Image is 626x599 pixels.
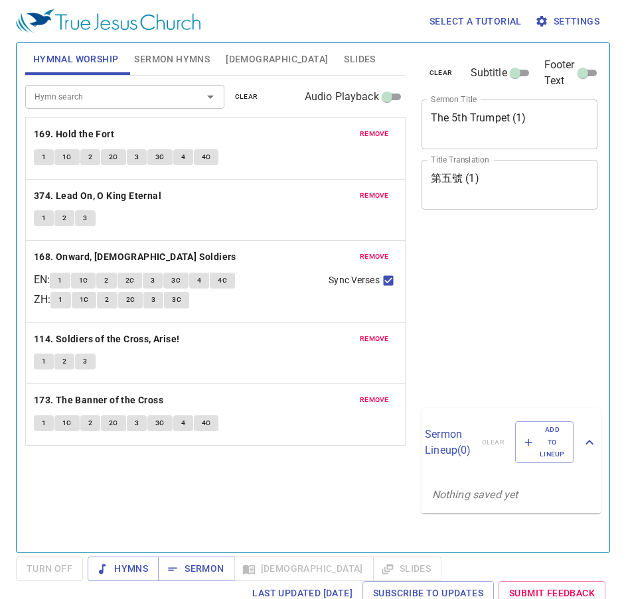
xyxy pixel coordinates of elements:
[34,126,114,143] b: 169. Hold the Fort
[430,13,522,30] span: Select a tutorial
[104,275,108,287] span: 2
[58,275,62,287] span: 1
[79,275,88,287] span: 1C
[305,89,379,105] span: Audio Playback
[105,294,109,306] span: 2
[360,394,389,406] span: remove
[42,356,46,367] span: 1
[422,408,601,476] div: Sermon Lineup(0)clearAdd to Lineup
[218,275,227,287] span: 4C
[425,427,471,458] p: Sermon Lineup ( 0 )
[34,126,117,143] button: 169. Hold the Fort
[172,294,181,306] span: 3C
[62,417,72,429] span: 1C
[42,212,46,224] span: 1
[202,151,211,163] span: 4C
[143,273,163,289] button: 3
[352,331,397,347] button: remove
[83,356,87,367] span: 3
[97,292,117,308] button: 2
[34,392,163,409] b: 173. The Banner of the Cross
[54,354,74,369] button: 2
[471,65,507,81] span: Subtitle
[34,292,50,308] p: ZH :
[34,392,166,409] button: 173. The Banner of the Cross
[62,356,66,367] span: 2
[125,275,135,287] span: 2C
[34,354,54,369] button: 1
[430,67,453,79] span: clear
[524,424,565,460] span: Add to Lineup
[143,292,163,308] button: 3
[80,294,89,306] span: 1C
[155,417,165,429] span: 3C
[109,417,118,429] span: 2C
[88,151,92,163] span: 2
[98,561,148,577] span: Hymns
[352,126,397,142] button: remove
[58,294,62,306] span: 1
[54,210,74,226] button: 2
[109,151,118,163] span: 2C
[34,272,50,288] p: EN :
[173,149,193,165] button: 4
[344,51,375,68] span: Slides
[54,149,80,165] button: 1C
[151,275,155,287] span: 3
[34,331,182,348] button: 114. Soldiers of the Cross, Arise!
[62,212,66,224] span: 2
[50,292,70,308] button: 1
[42,151,46,163] span: 1
[135,417,139,429] span: 3
[50,273,70,289] button: 1
[42,417,46,429] span: 1
[127,149,147,165] button: 3
[431,172,589,197] textarea: 第五號 (1)
[126,294,135,306] span: 2C
[80,149,100,165] button: 2
[34,331,180,348] b: 114. Soldiers of the Cross, Arise!
[538,13,599,30] span: Settings
[431,111,589,137] textarea: The 5th Trumpet (1)
[118,292,143,308] button: 2C
[424,9,527,34] button: Select a tutorial
[83,212,87,224] span: 3
[164,292,189,308] button: 3C
[360,333,389,345] span: remove
[33,51,119,68] span: Hymnal Worship
[201,88,220,106] button: Open
[72,292,97,308] button: 1C
[101,149,126,165] button: 2C
[34,249,238,265] button: 168. Onward, [DEMOGRAPHIC_DATA] Soldiers
[127,415,147,431] button: 3
[88,417,92,429] span: 2
[151,294,155,306] span: 3
[101,415,126,431] button: 2C
[34,188,164,204] button: 374. Lead On, O King Eternal
[169,561,224,577] span: Sermon
[329,273,379,287] span: Sync Verses
[173,415,193,431] button: 4
[155,151,165,163] span: 3C
[422,65,461,81] button: clear
[352,249,397,265] button: remove
[226,51,328,68] span: [DEMOGRAPHIC_DATA]
[34,210,54,226] button: 1
[416,224,564,403] iframe: from-child
[34,415,54,431] button: 1
[532,9,605,34] button: Settings
[194,415,219,431] button: 4C
[227,89,266,105] button: clear
[352,188,397,204] button: remove
[80,415,100,431] button: 2
[117,273,143,289] button: 2C
[197,275,201,287] span: 4
[71,273,96,289] button: 1C
[189,273,209,289] button: 4
[202,417,211,429] span: 4C
[352,392,397,408] button: remove
[360,251,389,263] span: remove
[134,51,210,68] span: Sermon Hymns
[16,9,200,33] img: True Jesus Church
[210,273,235,289] button: 4C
